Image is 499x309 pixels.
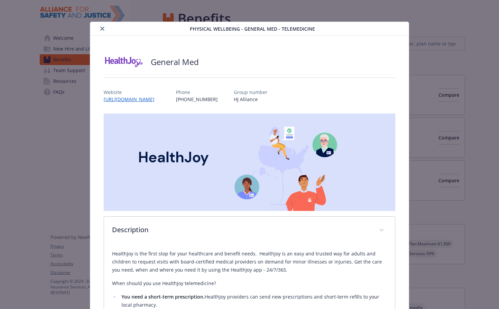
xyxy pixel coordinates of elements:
p: HealthJoy is the first stop for your healthcare and benefit needs. HealthJoy is an easy and trust... [112,250,387,274]
li: HealthJoy providers can send new prescriptions and short-term refills to your local pharmacy. [119,293,387,309]
p: HJ Alliance [234,96,268,103]
h2: General Med [151,56,199,68]
img: HealthJoy, LLC [104,52,144,72]
a: [URL][DOMAIN_NAME] [104,96,160,102]
strong: You need a short-term prescription. [121,293,205,300]
p: [PHONE_NUMBER] [176,96,218,103]
button: close [98,25,106,33]
p: Group number [234,89,268,96]
p: When should you use HealthJoy telemedicine? [112,279,387,287]
img: banner [104,114,395,211]
p: Website [104,89,160,96]
span: Physical Wellbeing - General Med - TeleMedicine [190,25,315,32]
p: Description [112,225,371,235]
div: Description [104,217,395,244]
p: Phone [176,89,218,96]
